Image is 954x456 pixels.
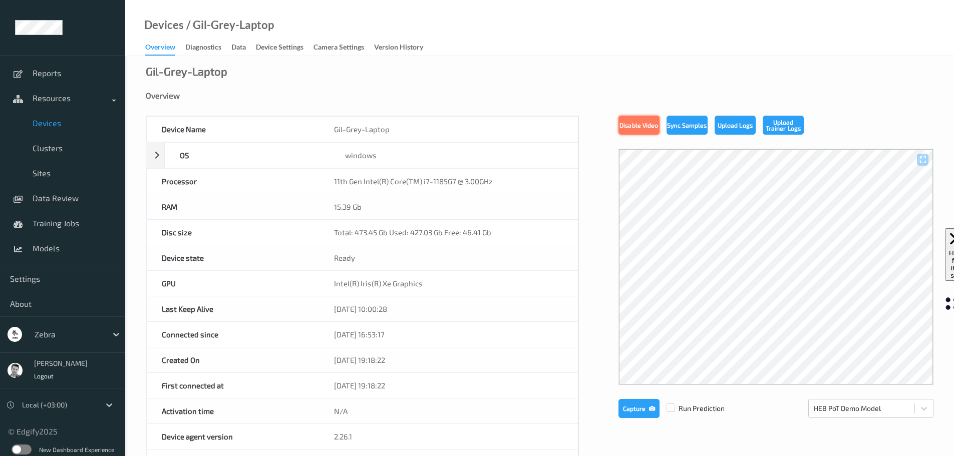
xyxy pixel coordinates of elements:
div: Disc size [147,220,319,245]
div: [DATE] 10:00:28 [319,296,578,321]
div: Camera Settings [313,42,364,55]
div: First connected at [147,373,319,398]
div: N/A [319,398,578,423]
button: Disable Video [618,116,660,135]
button: Upload Logs [715,116,756,135]
div: OSwindows [146,142,578,168]
div: [DATE] 19:18:22 [319,347,578,372]
div: Device Settings [256,42,303,55]
button: Upload Trainer Logs [763,116,804,135]
div: 15.39 Gb [319,194,578,219]
div: Overview [146,91,933,101]
div: Device state [147,245,319,270]
a: Diagnostics [185,41,231,55]
a: Camera Settings [313,41,374,55]
div: Last Keep Alive [147,296,319,321]
div: RAM [147,194,319,219]
a: Data [231,41,256,55]
div: 11th Gen Intel(R) Core(TM) i7-1185G7 @ 3.00GHz [319,169,578,194]
a: Device Settings [256,41,313,55]
div: OS [165,143,330,168]
div: Data [231,42,246,55]
div: Gil-Grey-Laptop [319,117,578,142]
div: Processor [147,169,319,194]
div: Connected since [147,322,319,347]
div: Gil-Grey-Laptop [146,66,227,76]
div: Device Name [147,117,319,142]
div: windows [330,143,578,168]
div: [DATE] 19:18:22 [319,373,578,398]
div: Diagnostics [185,42,221,55]
div: Intel(R) Iris(R) Xe Graphics [319,271,578,296]
div: Total: 473.45 Gb Used: 427.03 Gb Free: 46.41 Gb [319,220,578,245]
div: [DATE] 16:53:17 [319,322,578,347]
a: Overview [145,41,185,56]
button: Capture [618,399,660,418]
div: Ready [319,245,578,270]
div: / Gil-Grey-Laptop [184,20,274,30]
a: Devices [144,20,184,30]
div: Device agent version [147,424,319,449]
div: Overview [145,42,175,56]
div: Activation time [147,398,319,423]
a: Version History [374,41,433,55]
div: Version History [374,42,423,55]
div: Created On [147,347,319,372]
button: Sync Samples [667,116,708,135]
div: GPU [147,271,319,296]
div: 2.26.1 [319,424,578,449]
span: Run Prediction [660,403,725,413]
